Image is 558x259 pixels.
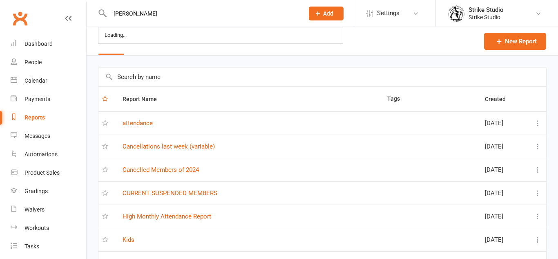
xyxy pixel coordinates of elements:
[481,135,526,158] td: [DATE]
[25,151,58,158] div: Automations
[25,188,48,194] div: Gradings
[481,111,526,135] td: [DATE]
[11,90,86,108] a: Payments
[102,29,129,41] div: Loading...
[123,96,166,102] span: Report Name
[484,33,546,50] a: New Report
[25,77,47,84] div: Calendar
[11,35,86,53] a: Dashboard
[11,182,86,200] a: Gradings
[11,200,86,219] a: Waivers
[469,6,504,14] div: Strike Studio
[10,8,30,29] a: Clubworx
[11,219,86,237] a: Workouts
[25,225,49,231] div: Workouts
[11,145,86,164] a: Automations
[11,127,86,145] a: Messages
[481,228,526,251] td: [DATE]
[25,96,50,102] div: Payments
[107,8,298,19] input: Search...
[323,10,333,17] span: Add
[123,236,134,243] a: Kids
[309,7,344,20] button: Add
[123,189,217,197] a: CURRENT SUSPENDED MEMBERS
[11,72,86,90] a: Calendar
[25,206,45,213] div: Waivers
[98,68,546,86] input: Search by name
[11,164,86,182] a: Product Sales
[25,169,60,176] div: Product Sales
[25,243,39,250] div: Tasks
[123,213,211,220] a: High Monthly Attendance Report
[123,143,215,150] a: Cancellations last week (variable)
[11,237,86,256] a: Tasks
[25,59,42,65] div: People
[377,4,400,23] span: Settings
[384,87,482,111] th: Tags
[485,96,515,102] span: Created
[481,205,526,228] td: [DATE]
[485,94,515,104] button: Created
[123,166,199,173] a: Cancelled Members of 2024
[25,41,53,47] div: Dashboard
[481,158,526,181] td: [DATE]
[25,133,50,139] div: Messages
[469,14,504,21] div: Strike Studio
[25,114,45,121] div: Reports
[11,53,86,72] a: People
[123,94,166,104] button: Report Name
[481,181,526,205] td: [DATE]
[11,108,86,127] a: Reports
[448,5,464,22] img: thumb_image1723780799.png
[123,119,153,127] a: attendance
